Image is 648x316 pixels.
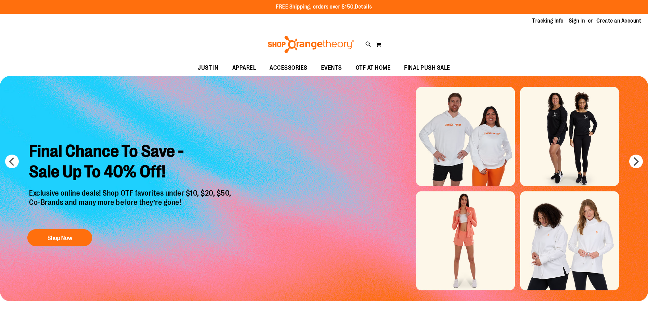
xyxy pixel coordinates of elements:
[404,60,450,76] span: FINAL PUSH SALE
[314,60,349,76] a: EVENTS
[355,4,372,10] a: Details
[596,17,642,25] a: Create an Account
[24,136,238,189] h2: Final Chance To Save - Sale Up To 40% Off!
[276,3,372,11] p: FREE Shipping, orders over $150.
[225,60,263,76] a: APPAREL
[270,60,307,76] span: ACCESSORIES
[267,36,355,53] img: Shop Orangetheory
[569,17,585,25] a: Sign In
[232,60,256,76] span: APPAREL
[629,155,643,168] button: next
[5,155,19,168] button: prev
[349,60,398,76] a: OTF AT HOME
[321,60,342,76] span: EVENTS
[27,229,92,246] button: Shop Now
[191,60,225,76] a: JUST IN
[397,60,457,76] a: FINAL PUSH SALE
[356,60,391,76] span: OTF AT HOME
[198,60,219,76] span: JUST IN
[532,17,564,25] a: Tracking Info
[24,189,238,222] p: Exclusive online deals! Shop OTF favorites under $10, $20, $50, Co-Brands and many more before th...
[263,60,314,76] a: ACCESSORIES
[24,136,238,250] a: Final Chance To Save -Sale Up To 40% Off! Exclusive online deals! Shop OTF favorites under $10, $...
